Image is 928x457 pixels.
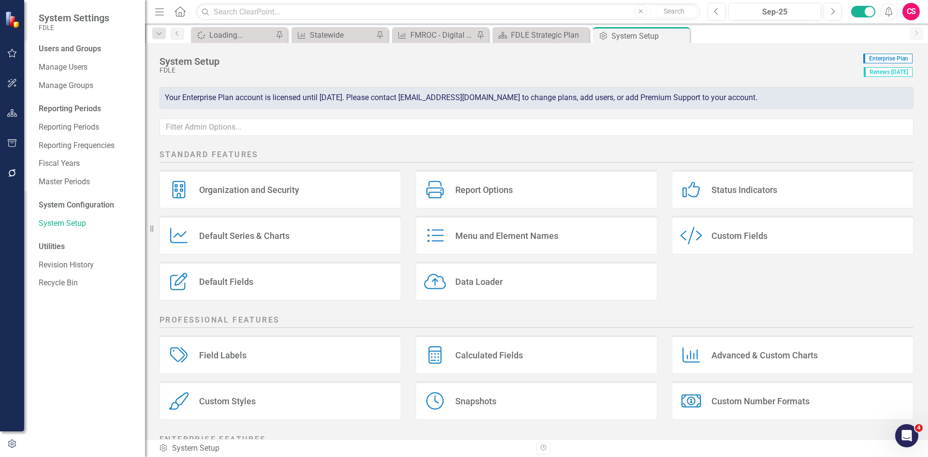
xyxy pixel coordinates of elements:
input: Search ClearPoint... [196,3,700,20]
div: Utilities [39,241,135,252]
h2: Enterprise Features [159,434,913,447]
div: Status Indicators [711,184,777,195]
a: Recycle Bin [39,278,135,289]
div: Statewide [310,29,374,41]
div: System Setup [611,30,687,42]
button: Search [650,5,698,18]
span: System Settings [39,12,109,24]
div: System Setup [159,56,858,67]
span: Search [664,7,684,15]
div: Custom Fields [711,230,768,241]
div: Sep-25 [732,6,818,18]
div: Default Fields [199,276,253,287]
h2: Standard Features [159,149,913,162]
div: Users and Groups [39,44,135,55]
div: Advanced & Custom Charts [711,350,818,361]
button: Sep-25 [728,3,821,20]
input: Filter Admin Options... [159,118,913,136]
div: Snapshots [455,396,496,407]
a: System Setup [39,218,135,229]
span: Enterprise Plan [863,54,913,63]
span: Renews [DATE] [864,67,913,77]
div: System Configuration [39,200,135,211]
div: Your Enterprise Plan account is licensed until [DATE]. Please contact [EMAIL_ADDRESS][DOMAIN_NAME... [159,87,913,109]
a: Manage Users [39,62,135,73]
div: System Setup [159,443,529,454]
a: Loading... [193,29,273,41]
a: FDLE Strategic Plan [495,29,587,41]
div: FDLE Strategic Plan [511,29,587,41]
div: Default Series & Charts [199,230,290,241]
div: Custom Styles [199,396,256,407]
div: Reporting Periods [39,103,135,115]
div: FDLE [159,67,858,74]
div: Loading... [209,29,273,41]
a: Reporting Frequencies [39,140,135,151]
a: FMROC - Digital Forensics [394,29,474,41]
iframe: Intercom live chat [895,424,918,447]
a: Revision History [39,260,135,271]
span: 4 [915,424,923,432]
div: Organization and Security [199,184,299,195]
div: Calculated Fields [455,350,523,361]
div: Custom Number Formats [711,396,810,407]
a: Master Periods [39,177,135,188]
div: Report Options [455,184,513,195]
div: Data Loader [455,276,503,287]
h2: Professional Features [159,315,913,328]
div: FMROC - Digital Forensics [410,29,474,41]
div: Menu and Element Names [455,230,558,241]
div: Field Labels [199,350,246,361]
a: Statewide [294,29,374,41]
small: FDLE [39,24,109,31]
a: Fiscal Years [39,158,135,169]
a: Manage Groups [39,80,135,91]
button: CS [902,3,920,20]
a: Reporting Periods [39,122,135,133]
img: ClearPoint Strategy [5,11,22,28]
